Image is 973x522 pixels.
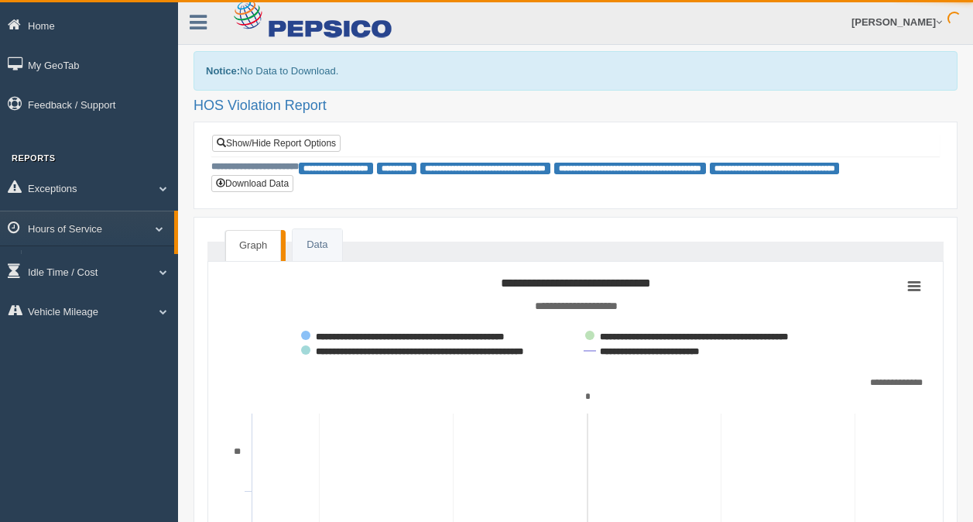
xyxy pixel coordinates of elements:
[212,135,341,152] a: Show/Hide Report Options
[28,250,174,278] a: HOS Explanation Reports
[194,51,958,91] div: No Data to Download.
[194,98,958,114] h2: HOS Violation Report
[211,175,293,192] button: Download Data
[293,229,341,261] a: Data
[206,65,240,77] b: Notice:
[225,230,281,261] a: Graph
